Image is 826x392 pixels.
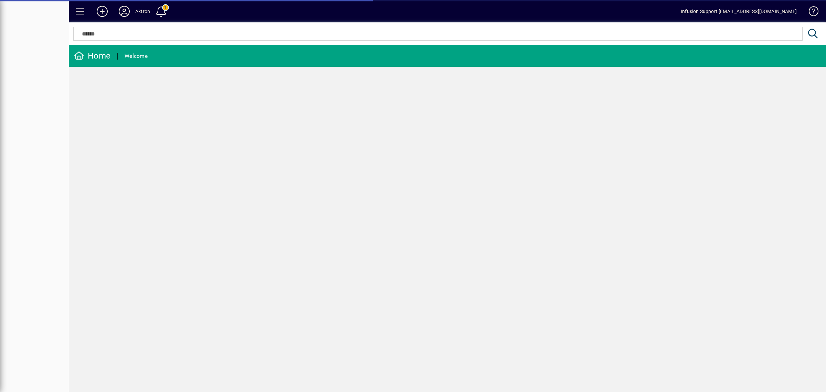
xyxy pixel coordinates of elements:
[125,51,148,62] div: Welcome
[74,50,110,61] div: Home
[804,1,817,24] a: Knowledge Base
[91,5,113,18] button: Add
[113,5,135,18] button: Profile
[681,6,797,17] div: Infusion Support [EMAIL_ADDRESS][DOMAIN_NAME]
[135,6,150,17] div: Aktron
